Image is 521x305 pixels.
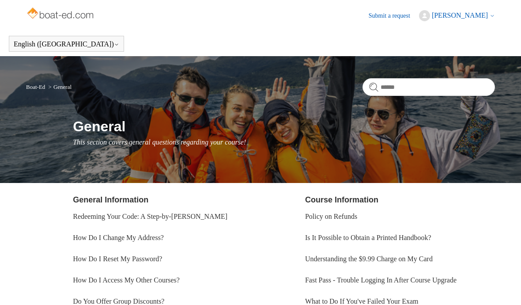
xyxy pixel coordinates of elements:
input: Search [362,78,495,96]
a: Boat-Ed [26,84,45,90]
li: General [47,84,72,90]
a: Understanding the $9.99 Charge on My Card [305,255,433,263]
a: Do You Offer Group Discounts? [73,297,164,305]
button: English ([GEOGRAPHIC_DATA]) [14,40,119,48]
a: Fast Pass - Trouble Logging In After Course Upgrade [305,276,457,284]
a: Policy on Refunds [305,213,357,220]
li: Boat-Ed [26,84,47,90]
p: This section covers general questions regarding your course! [73,137,495,148]
a: Is It Possible to Obtain a Printed Handbook? [305,234,431,241]
a: How Do I Change My Address? [73,234,164,241]
a: Course Information [305,195,378,204]
a: How Do I Reset My Password? [73,255,162,263]
a: What to Do If You've Failed Your Exam [305,297,419,305]
span: [PERSON_NAME] [432,11,488,19]
a: General Information [73,195,148,204]
h1: General [73,116,495,137]
a: How Do I Access My Other Courses? [73,276,180,284]
a: Redeeming Your Code: A Step-by-[PERSON_NAME] [73,213,227,220]
img: Boat-Ed Help Center home page [26,5,96,23]
a: Submit a request [369,11,419,20]
button: [PERSON_NAME] [419,10,495,21]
